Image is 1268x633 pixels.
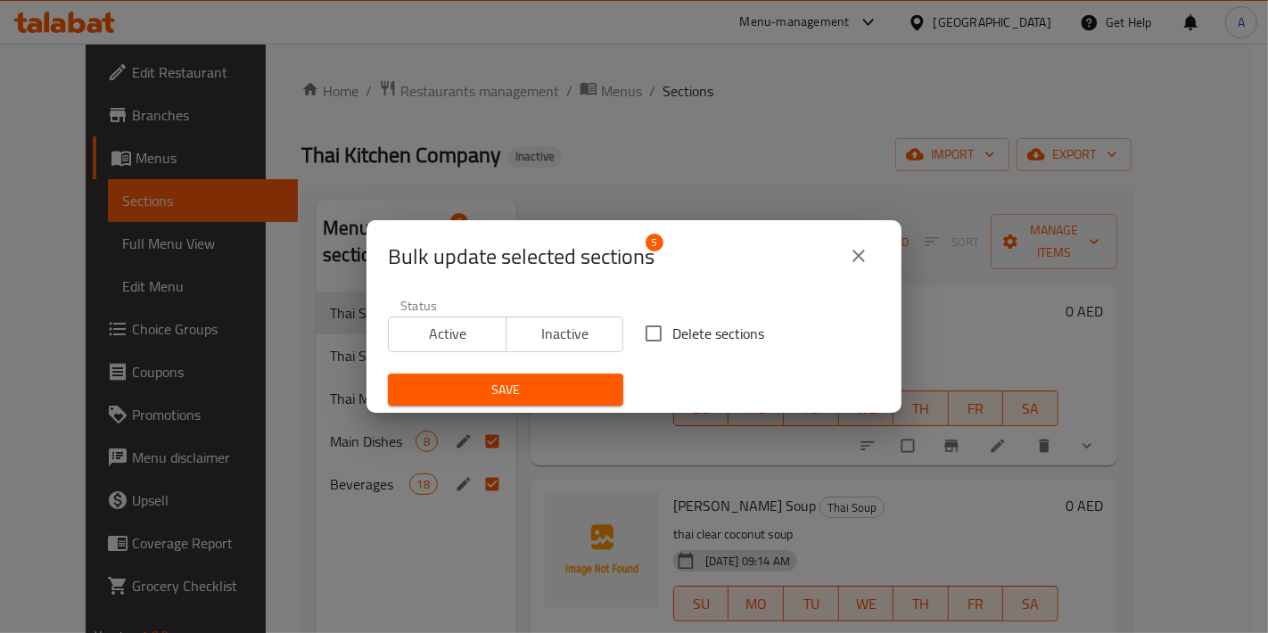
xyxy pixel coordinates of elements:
[672,323,764,344] span: Delete sections
[388,316,506,352] button: Active
[396,321,499,347] span: Active
[506,316,624,352] button: Inactive
[402,379,609,401] span: Save
[514,321,617,347] span: Inactive
[837,234,880,277] button: close
[388,243,655,271] span: Selected section count
[388,374,623,407] button: Save
[646,234,663,251] span: 5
